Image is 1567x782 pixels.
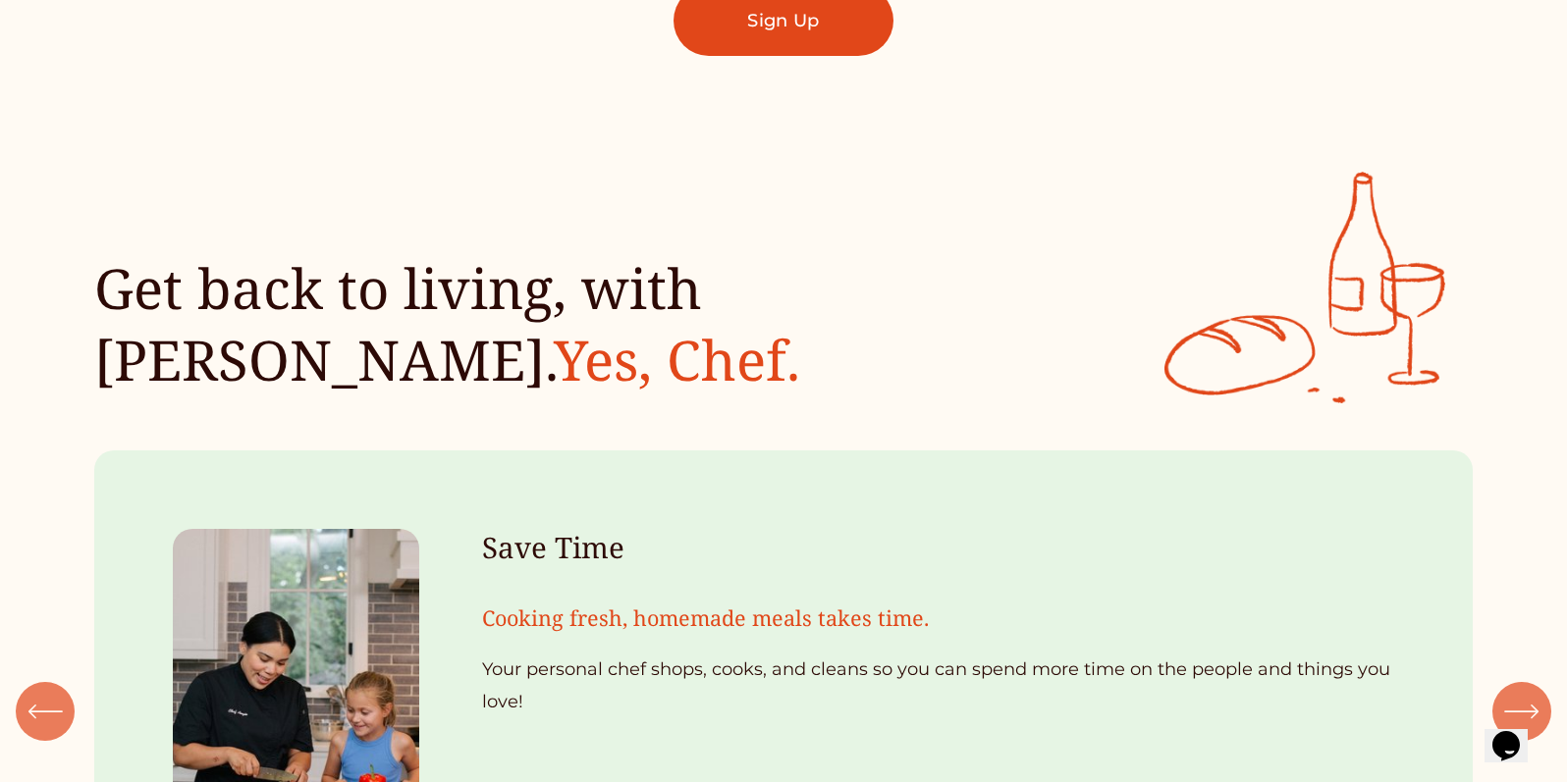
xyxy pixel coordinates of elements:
h2: Get back to living, with [PERSON_NAME]. [94,252,837,394]
button: Previous [16,682,75,741]
span: Yes, Chef. [554,322,800,396]
iframe: chat widget [1485,704,1547,762]
button: Next [1492,682,1551,741]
